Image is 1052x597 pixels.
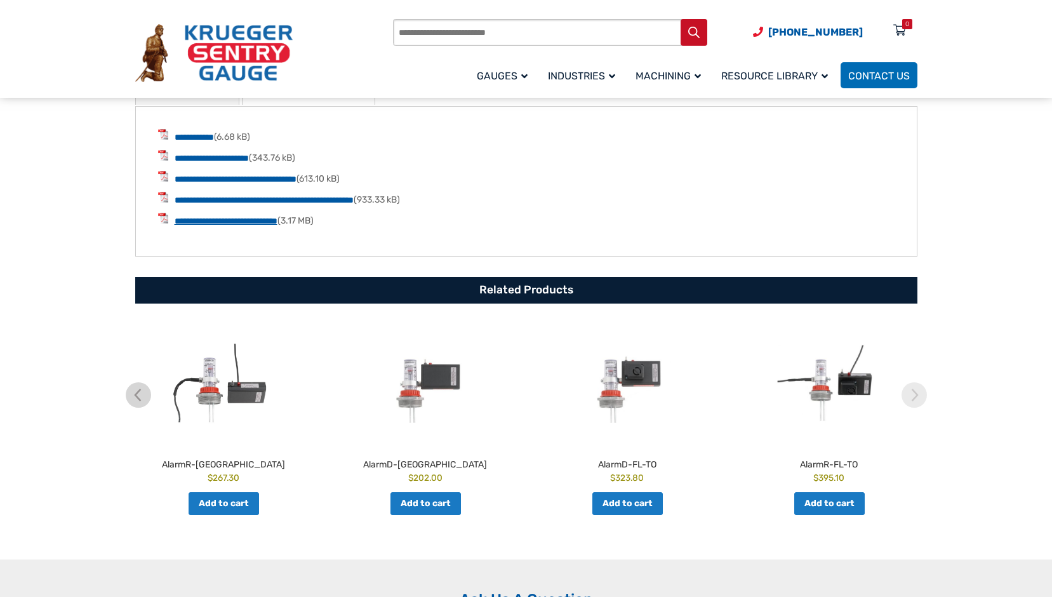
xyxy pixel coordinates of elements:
[408,473,443,483] bdi: 202.00
[610,473,644,483] bdi: 323.80
[135,24,293,83] img: Krueger Sentry Gauge
[529,323,725,485] a: AlarmD-FL-TO $323.80
[328,323,523,443] img: AlarmD-FL
[540,60,628,90] a: Industries
[731,323,927,443] img: AlarmR-FL-TO
[126,382,151,408] img: chevron-left.svg
[902,382,927,408] img: chevron-right.svg
[592,492,663,515] a: Add to cart: “AlarmD-FL-TO”
[548,70,615,82] span: Industries
[126,323,321,443] img: AlarmR-FL
[126,453,321,471] h2: AlarmR-[GEOGRAPHIC_DATA]
[208,473,213,483] span: $
[813,473,818,483] span: $
[628,60,714,90] a: Machining
[126,323,321,485] a: AlarmR-[GEOGRAPHIC_DATA] $267.30
[158,213,895,227] li: (3.17 MB)
[721,70,828,82] span: Resource Library
[841,62,917,88] a: Contact Us
[636,70,701,82] span: Machining
[135,277,917,304] h2: Related Products
[731,323,927,485] a: AlarmR-FL-TO $395.10
[753,24,863,40] a: Phone Number (920) 434-8860
[328,453,523,471] h2: AlarmD-[GEOGRAPHIC_DATA]
[529,323,725,443] img: AlarmD-FL-TO
[848,70,910,82] span: Contact Us
[158,129,895,144] li: (6.68 kB)
[328,323,523,485] a: AlarmD-[GEOGRAPHIC_DATA] $202.00
[208,473,239,483] bdi: 267.30
[158,150,895,164] li: (343.76 kB)
[469,60,540,90] a: Gauges
[158,171,895,185] li: (613.10 kB)
[408,473,413,483] span: $
[158,192,895,206] li: (933.33 kB)
[905,19,909,29] div: 0
[477,70,528,82] span: Gauges
[768,26,863,38] span: [PHONE_NUMBER]
[610,473,615,483] span: $
[813,473,844,483] bdi: 395.10
[529,453,725,471] h2: AlarmD-FL-TO
[731,453,927,471] h2: AlarmR-FL-TO
[390,492,461,515] a: Add to cart: “AlarmD-FL”
[189,492,259,515] a: Add to cart: “AlarmR-FL”
[714,60,841,90] a: Resource Library
[794,492,865,515] a: Add to cart: “AlarmR-FL-TO”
